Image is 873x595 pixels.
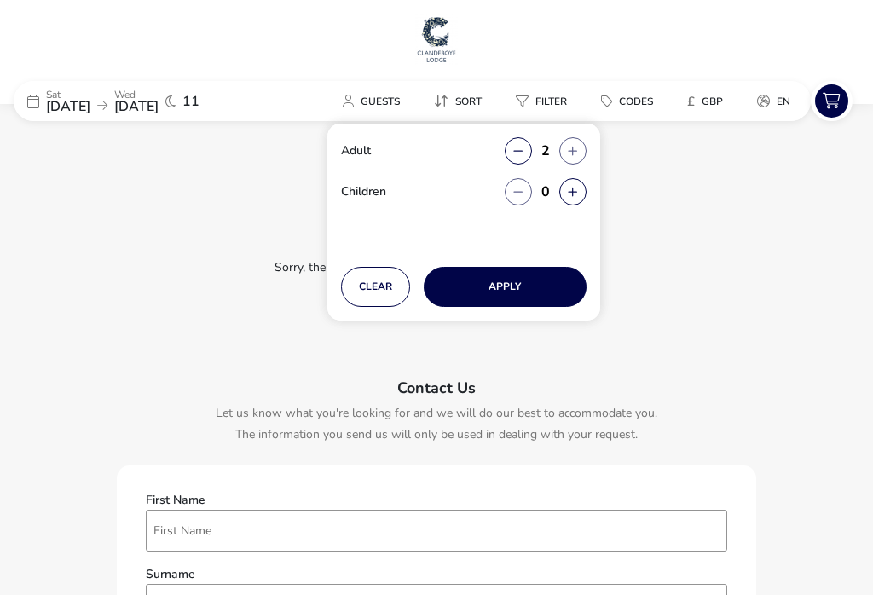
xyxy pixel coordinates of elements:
[424,267,587,307] button: Apply
[46,97,90,116] span: [DATE]
[146,569,195,581] label: Surname
[502,89,587,113] naf-pibe-menu-bar-item: Filter
[502,89,581,113] button: Filter
[455,95,482,108] span: Sort
[674,89,743,113] naf-pibe-menu-bar-item: £GBP
[674,89,737,113] button: £GBP
[743,89,811,113] naf-pibe-menu-bar-item: en
[329,89,413,113] button: Guests
[46,90,90,100] p: Sat
[535,95,567,108] span: Filter
[146,510,727,552] input: first_name
[341,145,384,157] label: Adult
[687,93,695,110] i: £
[341,186,400,198] label: Children
[114,97,159,116] span: [DATE]
[341,267,410,307] button: Clear
[125,367,748,402] h2: Contact Us
[743,89,804,113] button: en
[361,95,400,108] span: Guests
[14,246,859,298] p: Sorry, there is nothing available based on your search criteria. Try searching for alternative da...
[125,402,748,424] p: Let us know what you're looking for and we will do our best to accommodate you.
[146,494,205,506] label: First Name
[587,89,674,113] naf-pibe-menu-bar-item: Codes
[329,89,420,113] naf-pibe-menu-bar-item: Guests
[619,95,653,108] span: Codes
[14,81,269,121] div: Sat[DATE]Wed[DATE]11
[420,89,502,113] naf-pibe-menu-bar-item: Sort
[587,89,667,113] button: Codes
[702,95,723,108] span: GBP
[114,90,159,100] p: Wed
[420,89,495,113] button: Sort
[777,95,790,108] span: en
[125,424,748,445] p: The information you send us will only be used in dealing with your request.
[182,95,199,108] span: 11
[415,14,458,65] img: Main Website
